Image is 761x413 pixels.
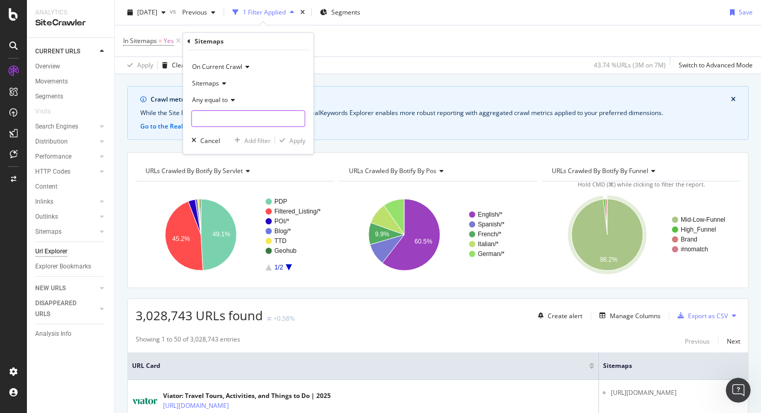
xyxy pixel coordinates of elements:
text: Filtered_Listing/* [274,208,321,215]
div: To filter URLs by specific sitemaps in URL Explorer, you can use the sitemap filtering options av... [17,39,191,70]
a: [URL][DOMAIN_NAME] [163,401,229,411]
button: Add filter [230,135,271,146]
text: #nomatch [681,246,708,253]
div: Viator: Travel Tours, Activities, and Things to Do | 2025 [163,391,331,401]
div: Analytics [35,8,106,17]
text: High_Funnel [681,226,716,233]
a: Content [35,181,107,192]
div: Outlinks [35,211,58,222]
span: URLs Crawled By Botify By pos [349,166,436,175]
div: Sitemaps [195,37,224,46]
text: French/* [478,231,502,238]
div: Sitemaps [35,226,62,237]
img: Equal [267,317,271,320]
div: Apply [137,61,153,69]
h4: URLs Crawled By Botify By servlet [143,163,325,179]
button: Go to the RealKeywords Explorer [140,122,238,131]
text: English/* [478,211,503,218]
button: [DATE] [123,4,170,21]
button: Apply [123,57,153,74]
b: Find Source Sitemap Information: [17,200,155,208]
b: "Sitemaps" [105,224,150,233]
a: Inlinks [35,196,97,207]
span: Any equal to [192,95,228,104]
div: Customer Support says… [8,306,199,352]
button: Start recording [66,334,74,342]
button: Home [162,4,182,24]
div: 43.74 % URLs ( 3M on 7M ) [594,61,666,69]
div: Apply [289,136,305,145]
text: German/* [478,250,505,258]
button: Gif picker [49,334,57,342]
button: Emoji picker [33,334,41,342]
div: Close [182,4,200,23]
text: 60.5% [415,238,432,245]
a: NEW URLS [35,283,97,294]
div: Next [727,337,740,346]
div: DISAPPEARED URLS [35,298,87,320]
text: 1/2 [274,264,283,271]
button: Next [727,335,740,347]
button: Create alert [534,307,582,324]
a: Segments [35,91,107,102]
a: HTTP Codes [35,166,97,177]
button: close banner [728,93,738,106]
button: Segments [316,4,364,21]
span: 2025 Oct. 1st [137,8,157,17]
text: Geohub [274,247,297,254]
div: While the Site Explorer provides crawl metrics by URL, the RealKeywords Explorer enables more rob... [140,108,736,118]
a: Source reference 9276008: [134,61,142,69]
a: Analysis Info [35,329,107,339]
a: DISAPPEARED URLS [35,298,97,320]
text: Spanish/* [478,221,505,228]
div: Visits [35,106,51,117]
text: TTD [274,237,287,245]
div: 1 Filter Applied [243,8,286,17]
div: Export as CSV [688,311,728,320]
a: Sitemaps [35,226,97,237]
svg: A chart. [136,190,334,280]
li: [URL][DOMAIN_NAME] [611,388,744,397]
li: Use the metric to filter reports and display only pages that exist in sitemaps, regardless of whe... [24,106,191,144]
div: A chart. [542,190,740,280]
h1: Customer Support [50,5,125,13]
li: You can filter reports by a specific sitemap to view performance data for all pages contained in ... [24,165,191,194]
text: Italian/* [478,240,499,248]
div: +0.58% [273,314,295,323]
span: Previous [178,8,207,17]
h4: URLs Crawled By Botify By funnel [550,163,731,179]
a: Search Engines [35,121,97,132]
a: Visits [35,106,61,117]
b: Filter by Sitemap Presence: [17,91,130,99]
textarea: Message… [9,312,198,330]
div: To filter URLs by specific sitemaps in URL Explorer, you can use the sitemap filtering options av... [8,33,199,305]
button: Upload attachment [16,334,24,342]
span: URLs Crawled By Botify By servlet [145,166,243,175]
div: Cancel [200,136,220,145]
span: On Current Crawl [192,62,242,71]
span: 3,028,743 URLs found [136,307,263,324]
button: go back [7,4,26,24]
span: Hold CMD (⌘) while clicking to filter the report. [578,180,705,188]
div: Analysis Info [35,329,71,339]
div: NEW URLS [35,283,66,294]
div: Movements [35,76,68,87]
div: SiteCrawler [35,17,106,29]
span: vs [170,7,178,16]
div: Switch to Advanced Mode [679,61,753,69]
button: Export as CSV [674,307,728,324]
div: Crawl metrics are now in the RealKeywords Explorer [151,95,731,104]
b: Filter by Specific Sitemap: [17,150,124,158]
a: Performance [35,151,97,162]
div: Distribution [35,136,68,147]
div: Create alert [548,311,582,320]
button: Previous [685,335,710,347]
div: Here's how to do it: [17,75,191,86]
button: Save [726,4,753,21]
div: Is that what you were looking for? [8,306,148,329]
button: Apply [275,135,305,146]
span: Sitemaps [603,361,728,371]
div: info banner [127,86,749,140]
text: Brand [681,236,697,243]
